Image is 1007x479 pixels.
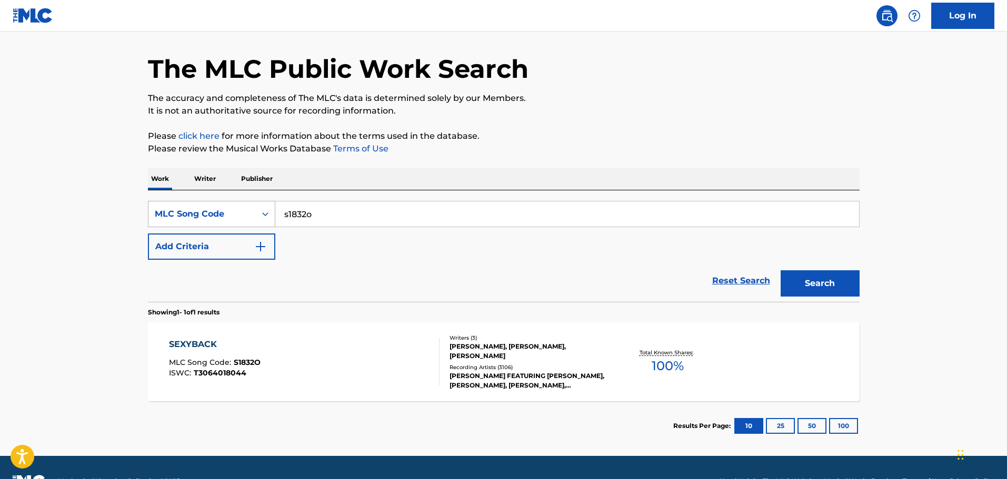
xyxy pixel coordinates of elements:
[148,142,860,155] p: Please review the Musical Works Database
[148,308,220,317] p: Showing 1 - 1 of 1 results
[191,168,219,190] p: Writer
[148,92,860,105] p: The accuracy and completeness of The MLC's data is determined solely by our Members.
[148,201,860,302] form: Search Form
[781,270,860,297] button: Search
[640,349,696,356] p: Total Known Shares:
[169,368,194,378] span: ISWC :
[881,9,893,22] img: search
[178,131,220,141] a: click here
[797,418,826,434] button: 50
[450,371,609,390] div: [PERSON_NAME] FEATURING [PERSON_NAME], [PERSON_NAME], [PERSON_NAME], [PERSON_NAME], [PERSON_NAME]...
[148,130,860,142] p: Please for more information about the terms used in the database.
[652,356,684,375] span: 100 %
[673,421,733,431] p: Results Per Page:
[707,269,775,292] a: Reset Search
[13,8,53,23] img: MLC Logo
[904,5,925,26] div: Help
[954,429,1007,479] iframe: Chat Widget
[155,208,250,220] div: MLC Song Code
[931,3,994,29] a: Log In
[829,418,858,434] button: 100
[148,53,529,85] h1: The MLC Public Work Search
[450,363,609,371] div: Recording Artists ( 3106 )
[148,233,275,260] button: Add Criteria
[766,418,795,434] button: 25
[234,358,261,367] span: S1832O
[450,342,609,361] div: [PERSON_NAME], [PERSON_NAME], [PERSON_NAME]
[194,368,246,378] span: T3064018044
[238,168,276,190] p: Publisher
[148,322,860,401] a: SEXYBACKMLC Song Code:S1832OISWC:T3064018044Writers (3)[PERSON_NAME], [PERSON_NAME], [PERSON_NAME...
[254,240,267,253] img: 9d2ae6d4665cec9f34b9.svg
[169,358,234,367] span: MLC Song Code :
[876,5,898,26] a: Public Search
[148,105,860,117] p: It is not an authoritative source for recording information.
[734,418,763,434] button: 10
[148,168,172,190] p: Work
[169,338,261,351] div: SEXYBACK
[450,334,609,342] div: Writers ( 3 )
[331,144,388,154] a: Terms of Use
[908,9,921,22] img: help
[958,439,964,471] div: Drag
